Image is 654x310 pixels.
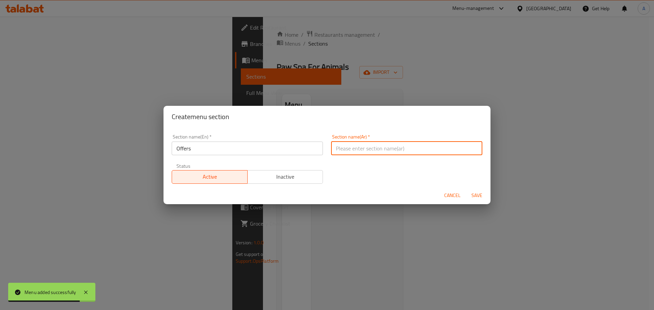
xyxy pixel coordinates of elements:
span: Inactive [250,172,321,182]
button: Active [172,170,248,184]
div: Menu added successfully [25,289,76,296]
input: Please enter section name(en) [172,142,323,155]
h2: Create menu section [172,111,482,122]
button: Cancel [441,189,463,202]
span: Active [175,172,245,182]
button: Inactive [247,170,323,184]
button: Save [466,189,488,202]
span: Save [469,191,485,200]
span: Cancel [444,191,461,200]
input: Please enter section name(ar) [331,142,482,155]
